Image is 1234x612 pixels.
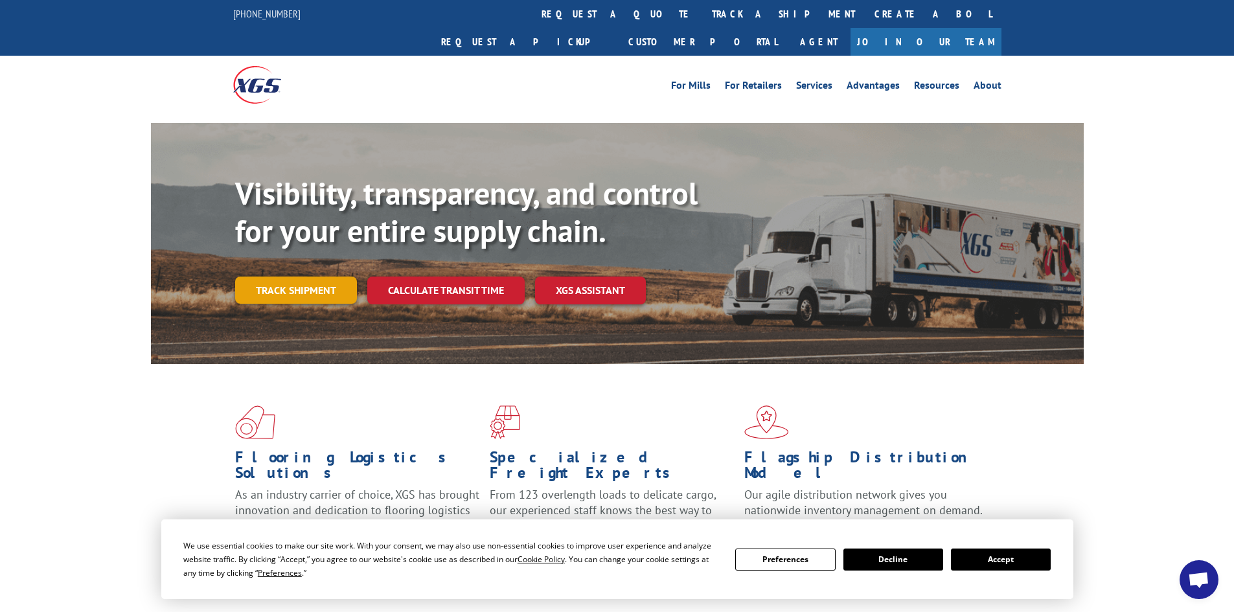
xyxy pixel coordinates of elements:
span: Preferences [258,567,302,578]
img: xgs-icon-flagship-distribution-model-red [744,405,789,439]
span: Cookie Policy [518,554,565,565]
a: XGS ASSISTANT [535,277,646,304]
img: xgs-icon-total-supply-chain-intelligence-red [235,405,275,439]
h1: Flooring Logistics Solutions [235,449,480,487]
p: From 123 overlength loads to delicate cargo, our experienced staff knows the best way to move you... [490,487,735,545]
button: Accept [951,549,1051,571]
a: About [974,80,1001,95]
a: Request a pickup [431,28,619,56]
a: Services [796,80,832,95]
button: Preferences [735,549,835,571]
span: As an industry carrier of choice, XGS has brought innovation and dedication to flooring logistics... [235,487,479,533]
a: Resources [914,80,959,95]
a: [PHONE_NUMBER] [233,7,301,20]
span: Our agile distribution network gives you nationwide inventory management on demand. [744,487,983,517]
a: Calculate transit time [367,277,525,304]
a: For Mills [671,80,711,95]
a: Customer Portal [619,28,787,56]
h1: Specialized Freight Experts [490,449,735,487]
div: Open chat [1180,560,1218,599]
a: Join Our Team [851,28,1001,56]
a: Track shipment [235,277,357,304]
img: xgs-icon-focused-on-flooring-red [490,405,520,439]
b: Visibility, transparency, and control for your entire supply chain. [235,173,698,251]
a: Agent [787,28,851,56]
button: Decline [843,549,943,571]
a: For Retailers [725,80,782,95]
div: We use essential cookies to make our site work. With your consent, we may also use non-essential ... [183,539,720,580]
a: Advantages [847,80,900,95]
div: Cookie Consent Prompt [161,519,1073,599]
h1: Flagship Distribution Model [744,449,989,487]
